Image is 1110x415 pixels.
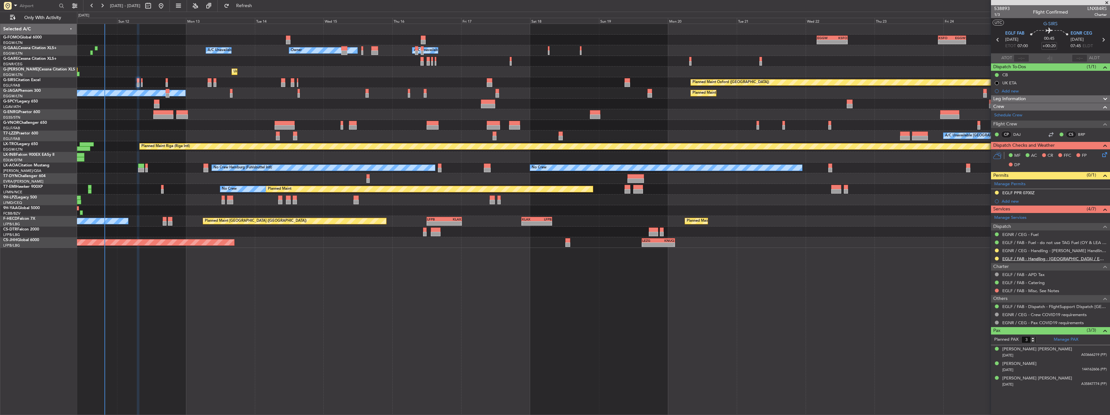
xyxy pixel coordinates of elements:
[1048,153,1053,159] span: CR
[1002,367,1013,372] span: [DATE]
[3,36,20,39] span: G-FOMO
[1005,30,1024,37] span: EGLF FAB
[3,238,39,242] a: CS-JHHGlobal 6000
[817,36,832,40] div: EGGW
[3,228,17,231] span: CS-DTR
[642,243,658,247] div: -
[1005,43,1016,49] span: ETOT
[231,4,258,8] span: Refresh
[3,110,18,114] span: G-ENRG
[939,36,952,40] div: KSFO
[1002,240,1107,245] a: EGLF / FAB - Fuel - do not use TAG Fuel (OY & LEA only) EGLF / FAB
[1087,63,1096,70] span: (1/1)
[444,217,461,221] div: KLAX
[945,131,1050,141] div: A/C Unavailable [GEOGRAPHIC_DATA] ([GEOGRAPHIC_DATA])
[3,174,18,178] span: T7-DYN
[3,89,18,93] span: G-JAGA
[3,83,20,88] a: EGLF/FAB
[205,216,307,226] div: Planned Maint [GEOGRAPHIC_DATA] ([GEOGRAPHIC_DATA])
[692,88,794,98] div: Planned Maint [GEOGRAPHIC_DATA] ([GEOGRAPHIC_DATA])
[1017,43,1028,49] span: 07:00
[993,20,1004,26] button: UTC
[1002,190,1035,196] div: EGLF PPR 0700Z
[532,163,547,173] div: No Crew
[48,18,117,24] div: Sat 11
[668,18,737,24] div: Mon 20
[1078,132,1093,137] a: BRP
[1002,304,1107,309] a: EGLF / FAB - Dispatch - FlightSupport Dispatch [GEOGRAPHIC_DATA]
[3,62,23,67] a: EGNR/CEG
[213,163,272,173] div: No Crew Hamburg (Fuhlsbuttel Intl)
[1005,37,1018,43] span: [DATE]
[3,185,43,189] a: T7-EMIHawker 900XP
[323,18,392,24] div: Wed 15
[110,3,140,9] span: [DATE] - [DATE]
[208,46,234,55] div: A/C Unavailable
[3,136,20,141] a: EGLF/FAB
[3,121,19,125] span: G-VNOR
[3,164,49,167] a: LX-AOACitation Mustang
[3,142,38,146] a: LX-TROLegacy 650
[3,36,42,39] a: G-FOMOGlobal 6000
[3,132,16,135] span: T7-LZZI
[537,217,551,221] div: LFPB
[993,63,1026,71] span: Dispatch To-Dos
[530,18,599,24] div: Sat 18
[1002,88,1107,94] div: Add new
[994,215,1027,221] a: Manage Services
[994,181,1026,187] a: Manage Permits
[993,172,1008,179] span: Permits
[221,1,260,11] button: Refresh
[1087,172,1096,178] span: (0/1)
[3,196,16,199] span: 9H-LPZ
[994,112,1022,119] a: Schedule Crew
[1081,352,1107,358] span: A03666219 (PP)
[1064,153,1071,159] span: FFC
[687,216,789,226] div: Planned Maint [GEOGRAPHIC_DATA] ([GEOGRAPHIC_DATA])
[658,239,675,242] div: KNUQ
[461,18,530,24] div: Fri 17
[3,190,22,195] a: LFMN/NCE
[1081,381,1107,387] span: A35847774 (PP)
[1014,153,1020,159] span: MF
[1002,361,1037,367] div: [PERSON_NAME]
[3,68,75,71] a: G-[PERSON_NAME]Cessna Citation XLS
[1002,320,1084,325] a: EGNR / CEG - Pax COVID19 requirements
[1082,153,1087,159] span: FP
[1043,20,1058,27] span: G-SIRS
[993,206,1010,213] span: Services
[234,67,340,77] div: Unplanned Maint [GEOGRAPHIC_DATA] ([GEOGRAPHIC_DATA])
[3,217,17,221] span: F-HECD
[1002,375,1072,382] div: [PERSON_NAME] [PERSON_NAME]
[943,18,1012,24] div: Fri 24
[3,168,41,173] a: [PERSON_NAME]/QSA
[20,1,57,11] input: Airport
[17,16,68,20] span: Only With Activity
[1002,346,1072,353] div: [PERSON_NAME] [PERSON_NAME]
[1087,12,1107,17] span: Charter
[3,89,41,93] a: G-JAGAPhenom 300
[1002,312,1087,317] a: EGNR / CEG - Crew COVID19 requirements
[3,196,37,199] a: 9H-LPZLegacy 500
[1083,43,1093,49] span: ELDT
[832,36,847,40] div: KSFO
[3,121,47,125] a: G-VNORChallenger 650
[1002,280,1045,285] a: EGLF / FAB - Catering
[3,232,20,237] a: LFPB/LBG
[3,211,20,216] a: FCBB/BZV
[3,174,46,178] a: T7-DYNChallenger 604
[1001,131,1012,138] div: CP
[832,40,847,44] div: -
[3,238,17,242] span: CS-JHH
[3,206,18,210] span: 9H-YAA
[993,327,1000,335] span: Pax
[444,221,461,225] div: -
[1082,367,1107,372] span: 144162606 (PP)
[3,153,16,157] span: LX-INB
[1001,55,1012,61] span: ATOT
[658,243,675,247] div: -
[3,164,18,167] span: LX-AOA
[3,206,40,210] a: 9H-YAAGlobal 5000
[692,78,769,87] div: Planned Maint Oxford ([GEOGRAPHIC_DATA])
[117,18,186,24] div: Sun 12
